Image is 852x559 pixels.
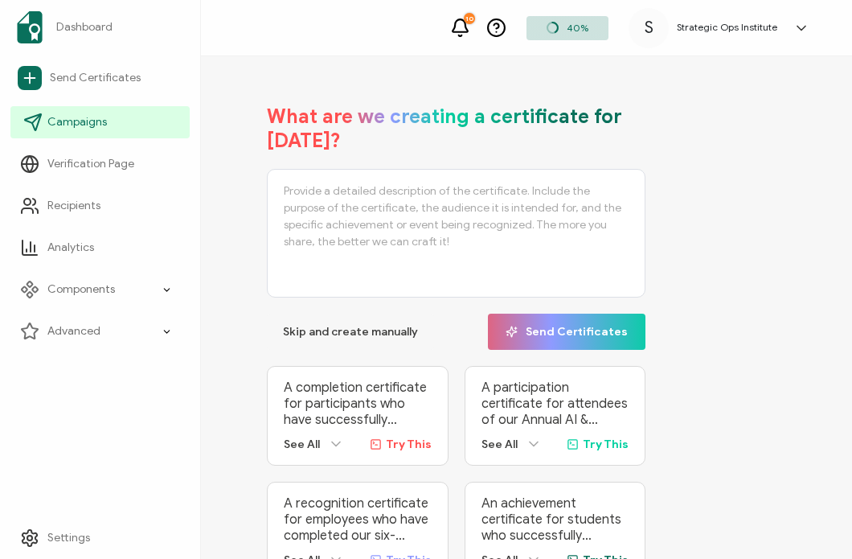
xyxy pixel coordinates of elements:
[10,106,190,138] a: Campaigns
[10,522,190,554] a: Settings
[47,530,90,546] span: Settings
[481,438,518,451] span: See All
[506,326,628,338] span: Send Certificates
[47,240,94,256] span: Analytics
[481,495,629,544] p: An achievement certificate for students who successfully developed and launched a fully functiona...
[17,11,43,43] img: sertifier-logomark-colored.svg
[284,495,432,544] p: A recognition certificate for employees who have completed our six-month internal Leadership Deve...
[567,22,588,34] span: 40%
[47,198,100,214] span: Recipients
[386,438,432,451] span: Try This
[47,114,107,130] span: Campaigns
[677,22,777,33] h5: Strategic Ops Institute
[50,70,141,86] span: Send Certificates
[267,105,645,153] h1: What are we creating a certificate for [DATE]?
[10,5,190,50] a: Dashboard
[47,323,100,339] span: Advanced
[10,60,190,97] a: Send Certificates
[47,156,134,172] span: Verification Page
[283,327,418,338] span: Skip and create manually
[464,13,475,24] div: 10
[481,380,629,428] p: A participation certificate for attendees of our Annual AI & Machine Learning Summit, which broug...
[645,16,653,40] span: S
[47,282,115,298] span: Components
[10,232,190,264] a: Analytics
[10,148,190,180] a: Verification Page
[284,380,432,428] p: A completion certificate for participants who have successfully finished our ‘Advanced Digital Ma...
[10,190,190,222] a: Recipients
[488,314,645,350] button: Send Certificates
[576,377,852,559] iframe: Chat Widget
[267,314,434,350] button: Skip and create manually
[284,438,320,451] span: See All
[56,19,113,35] span: Dashboard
